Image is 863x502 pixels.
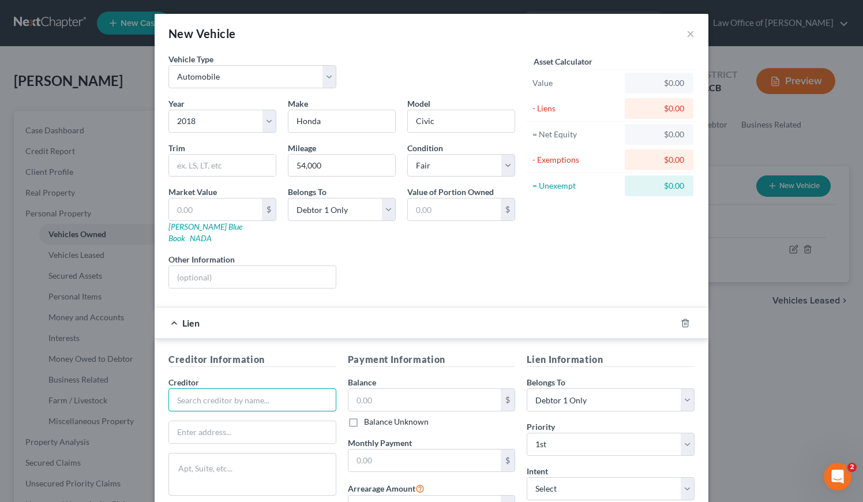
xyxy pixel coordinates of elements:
span: Belongs To [288,187,327,197]
div: $ [501,198,515,220]
label: Year [168,98,185,110]
h5: Lien Information [527,353,695,367]
input: 0.00 [169,198,262,220]
label: Balance Unknown [364,416,429,428]
input: ex. LS, LT, etc [169,155,276,177]
span: Priority [527,422,555,432]
label: Intent [527,465,548,477]
input: 0.00 [348,389,501,411]
div: - Exemptions [532,154,620,166]
input: Search creditor by name... [168,388,336,411]
input: (optional) [169,266,336,288]
input: ex. Altima [408,110,515,132]
h5: Creditor Information [168,353,336,367]
span: Lien [182,317,200,328]
label: Trim [168,142,185,154]
label: Arrearage Amount [348,481,425,495]
label: Condition [407,142,443,154]
div: $ [262,198,276,220]
label: Vehicle Type [168,53,213,65]
input: ex. Nissan [288,110,395,132]
div: $0.00 [634,129,684,140]
h5: Payment Information [348,353,516,367]
a: [PERSON_NAME] Blue Book [168,222,242,243]
div: $ [501,449,515,471]
div: $0.00 [634,154,684,166]
span: Belongs To [527,377,565,387]
input: 0.00 [408,198,501,220]
iframe: Intercom live chat [824,463,851,490]
div: $0.00 [634,103,684,114]
label: Value of Portion Owned [407,186,494,198]
div: Value [532,77,620,89]
input: Enter address... [169,421,336,443]
label: Asset Calculator [534,55,592,68]
div: $0.00 [634,180,684,192]
div: - Liens [532,103,620,114]
label: Mileage [288,142,316,154]
label: Other Information [168,253,235,265]
div: = Net Equity [532,129,620,140]
label: Balance [348,376,376,388]
label: Model [407,98,430,110]
input: 0.00 [348,449,501,471]
span: Creditor [168,377,199,387]
span: 2 [847,463,857,472]
input: -- [288,155,395,177]
label: Market Value [168,186,217,198]
div: $0.00 [634,77,684,89]
div: New Vehicle [168,25,235,42]
div: = Unexempt [532,180,620,192]
a: NADA [190,233,212,243]
button: × [686,27,695,40]
div: $ [501,389,515,411]
label: Monthly Payment [348,437,412,449]
span: Make [288,99,308,108]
